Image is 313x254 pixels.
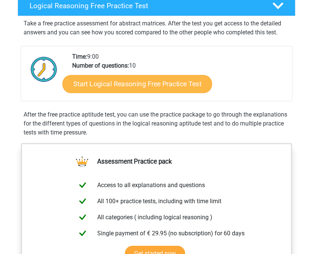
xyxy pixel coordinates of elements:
div: After the free practice aptitude test, you can use the practice package to go through the explana... [21,110,292,137]
div: 9:00 10 [67,52,292,101]
h4: Logical Reasoning Free Practice Test [30,1,261,10]
p: Take a free practice assessment for abstract matrices. After the test you get access to the detai... [24,19,289,37]
img: Clock [27,52,61,86]
b: Number of questions: [72,62,129,69]
b: Time: [72,53,87,60]
a: Start Logical Reasoning Free Practice Test [62,75,212,93]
